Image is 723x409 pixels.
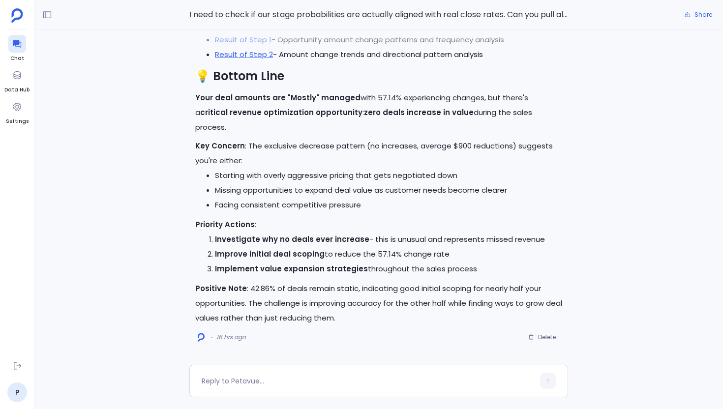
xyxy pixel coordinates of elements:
strong: zero deals increase in value [364,107,474,117]
strong: Your deal amounts are "Mostly" managed [195,92,361,103]
li: throughout the sales process [215,262,562,276]
span: Delete [538,333,556,341]
li: Facing consistent competitive pressure [215,198,562,212]
strong: Key Concern [195,141,245,151]
strong: critical revenue optimization opportunity [200,107,362,117]
p: with 57.14% experiencing changes, but there's a : during the sales process. [195,90,562,135]
a: Chat [8,35,26,62]
span: Share [694,11,712,19]
button: Delete [522,330,562,345]
span: I need to check if our stage probabilities are actually aligned with real close rates. Can you pu... [189,8,568,21]
span: Data Hub [4,86,30,94]
a: Settings [6,98,29,125]
a: Result of Step 2 [215,49,273,59]
a: Data Hub [4,66,30,94]
p: : 42.86% of deals remain static, indicating good initial scoping for nearly half your opportuniti... [195,281,562,325]
li: - Amount change trends and directional pattern analysis [215,47,562,62]
strong: Positive Note [195,283,247,293]
li: Missing opportunities to expand deal value as customer needs become clearer [215,183,562,198]
h2: 💡 Bottom Line [195,68,562,85]
strong: Improve initial deal scoping [215,249,325,259]
strong: Priority Actions [195,219,255,230]
span: Chat [8,55,26,62]
a: P [7,382,27,402]
img: petavue logo [11,8,23,23]
span: Settings [6,117,29,125]
li: - this is unusual and represents missed revenue [215,232,562,247]
p: : The exclusive decrease pattern (no increases, average $900 reductions) suggests you're either: [195,139,562,168]
span: 16 hrs ago [216,333,246,341]
li: to reduce the 57.14% change rate [215,247,562,262]
strong: Implement value expansion strategies [215,263,368,274]
img: logo [198,333,205,342]
button: Share [679,8,718,22]
strong: Investigate why no deals ever increase [215,234,369,244]
li: Starting with overly aggressive pricing that gets negotiated down [215,168,562,183]
p: : [195,217,562,232]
